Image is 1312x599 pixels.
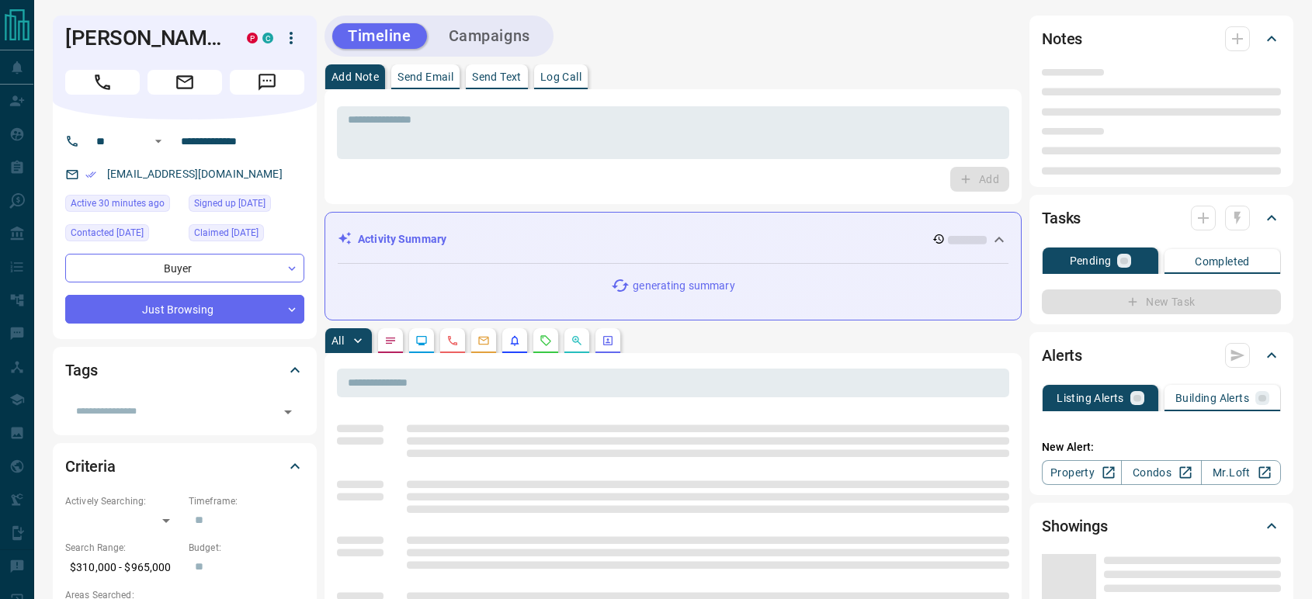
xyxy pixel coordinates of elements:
svg: Notes [384,334,397,347]
a: Mr.Loft [1201,460,1281,485]
p: Send Email [397,71,453,82]
div: condos.ca [262,33,273,43]
div: Just Browsing [65,295,304,324]
p: Activity Summary [358,231,446,248]
div: Tasks [1042,199,1281,237]
span: Contacted [DATE] [71,225,144,241]
h2: Showings [1042,514,1108,538]
span: Claimed [DATE] [194,225,259,241]
div: Fri Jan 17 2025 [189,224,304,246]
p: generating summary [633,278,734,294]
h2: Criteria [65,454,116,479]
p: Completed [1195,256,1250,267]
div: Showings [1042,507,1281,545]
p: Pending [1070,255,1112,266]
div: property.ca [247,33,258,43]
h2: Tasks [1042,206,1081,230]
a: Property [1042,460,1122,485]
p: Listing Alerts [1057,393,1124,403]
p: New Alert: [1042,439,1281,455]
svg: Emails [477,334,490,347]
h2: Tags [65,358,97,383]
div: Criteria [65,448,304,485]
button: Open [149,132,168,151]
svg: Calls [446,334,459,347]
svg: Email Verified [85,169,96,180]
p: Actively Searching: [65,494,181,508]
p: Budget: [189,541,304,555]
p: All [331,335,344,346]
p: Building Alerts [1175,393,1249,403]
div: Fri Jan 17 2025 [189,195,304,216]
svg: Lead Browsing Activity [415,334,428,347]
button: Timeline [332,23,427,49]
svg: Agent Actions [602,334,614,347]
a: Condos [1121,460,1201,485]
a: [EMAIL_ADDRESS][DOMAIN_NAME] [107,168,283,180]
button: Campaigns [433,23,546,49]
p: Timeframe: [189,494,304,508]
p: Add Note [331,71,379,82]
span: Signed up [DATE] [194,196,266,211]
div: Tue Aug 12 2025 [65,195,181,216]
button: Open [277,401,299,423]
p: Send Text [472,71,522,82]
div: Buyer [65,254,304,282]
p: Search Range: [65,541,181,555]
span: Email [148,70,222,95]
span: Message [230,70,304,95]
span: Call [65,70,140,95]
h2: Notes [1042,26,1082,51]
p: Log Call [540,71,581,82]
span: Active 30 minutes ago [71,196,165,211]
div: Activity Summary [338,225,1008,254]
div: Tags [65,351,304,389]
svg: Listing Alerts [508,334,521,347]
div: Fri Jul 25 2025 [65,224,181,246]
svg: Opportunities [571,334,583,347]
div: Notes [1042,20,1281,57]
svg: Requests [540,334,552,347]
p: $310,000 - $965,000 [65,555,181,580]
div: Alerts [1042,337,1281,374]
h1: [PERSON_NAME] [65,26,224,50]
h2: Alerts [1042,343,1082,368]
